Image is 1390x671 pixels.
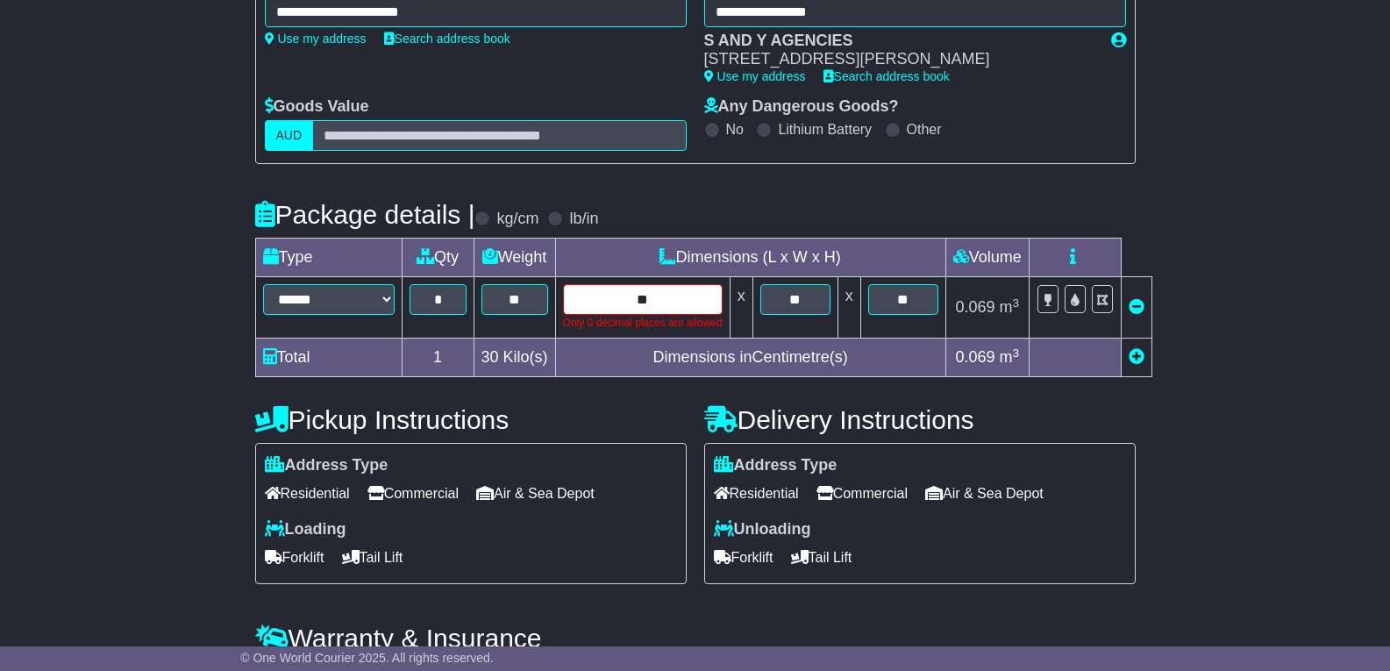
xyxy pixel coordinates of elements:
[816,480,908,507] span: Commercial
[255,239,402,277] td: Type
[945,239,1029,277] td: Volume
[1129,298,1144,316] a: Remove this item
[955,298,994,316] span: 0.069
[255,405,687,434] h4: Pickup Instructions
[481,348,499,366] span: 30
[265,97,369,117] label: Goods Value
[402,339,474,377] td: 1
[1012,346,1019,360] sup: 3
[823,69,950,83] a: Search address book
[476,480,595,507] span: Air & Sea Depot
[555,239,945,277] td: Dimensions (L x W x H)
[265,480,350,507] span: Residential
[240,651,494,665] span: © One World Courier 2025. All rights reserved.
[704,405,1136,434] h4: Delivery Instructions
[730,277,752,339] td: x
[496,210,538,229] label: kg/cm
[265,520,346,539] label: Loading
[367,480,459,507] span: Commercial
[265,120,314,151] label: AUD
[569,210,598,229] label: lb/in
[255,339,402,377] td: Total
[342,544,403,571] span: Tail Lift
[999,298,1019,316] span: m
[265,32,367,46] a: Use my address
[1129,348,1144,366] a: Add new item
[925,480,1044,507] span: Air & Sea Depot
[778,121,872,138] label: Lithium Battery
[726,121,744,138] label: No
[907,121,942,138] label: Other
[955,348,994,366] span: 0.069
[474,339,555,377] td: Kilo(s)
[704,32,1094,51] div: S AND Y AGENCIES
[791,544,852,571] span: Tail Lift
[714,544,773,571] span: Forklift
[563,315,723,331] div: Only 0 decimal places are allowed
[255,200,475,229] h4: Package details |
[704,50,1094,69] div: [STREET_ADDRESS][PERSON_NAME]
[714,456,838,475] label: Address Type
[255,624,1136,653] h4: Warranty & Insurance
[999,348,1019,366] span: m
[555,339,945,377] td: Dimensions in Centimetre(s)
[714,480,799,507] span: Residential
[402,239,474,277] td: Qty
[1012,296,1019,310] sup: 3
[265,544,324,571] span: Forklift
[704,97,899,117] label: Any Dangerous Goods?
[838,277,860,339] td: x
[714,520,811,539] label: Unloading
[474,239,555,277] td: Weight
[704,69,806,83] a: Use my address
[384,32,510,46] a: Search address book
[265,456,388,475] label: Address Type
